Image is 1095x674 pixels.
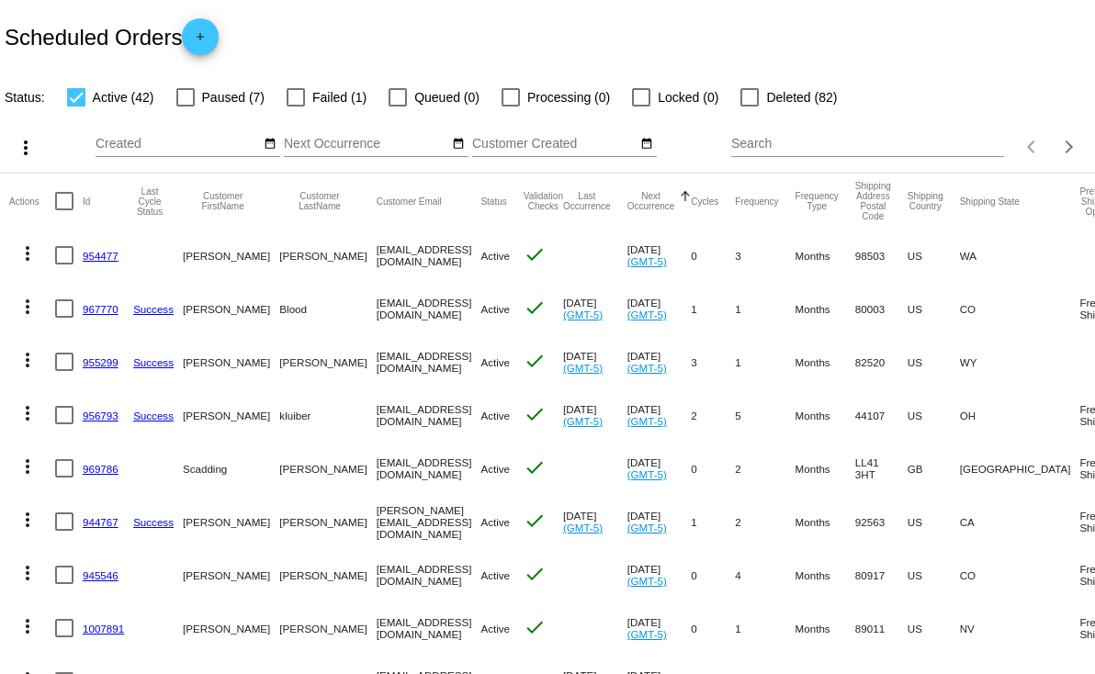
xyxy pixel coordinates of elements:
a: (GMT-5) [627,468,667,480]
input: Search [731,137,1004,152]
mat-icon: check [524,403,546,425]
mat-cell: [EMAIL_ADDRESS][DOMAIN_NAME] [377,282,481,335]
a: (GMT-5) [627,255,667,267]
mat-cell: Months [796,388,855,442]
mat-cell: 80003 [855,282,908,335]
mat-cell: [DATE] [627,548,692,601]
mat-cell: 3 [735,229,795,282]
mat-icon: more_vert [15,137,37,159]
mat-icon: more_vert [17,509,39,531]
a: Success [133,516,174,528]
mat-cell: CA [960,495,1080,548]
mat-cell: [PERSON_NAME] [279,548,376,601]
span: Active [480,623,510,635]
a: (GMT-5) [563,522,603,534]
a: 956793 [83,410,119,421]
h2: Scheduled Orders [5,18,219,55]
mat-cell: [PERSON_NAME] [279,229,376,282]
button: Change sorting for ShippingPostcode [855,181,891,221]
mat-cell: [PERSON_NAME] [183,388,279,442]
a: (GMT-5) [627,362,667,374]
mat-cell: [DATE] [627,388,692,442]
mat-cell: 98503 [855,229,908,282]
a: 955299 [83,356,119,368]
button: Change sorting for CustomerLastName [279,191,359,211]
a: (GMT-5) [627,575,667,587]
mat-cell: LL41 3HT [855,442,908,495]
a: (GMT-5) [563,309,603,320]
a: 967770 [83,303,119,315]
mat-cell: 89011 [855,601,908,655]
button: Change sorting for FrequencyType [796,191,839,211]
a: 969786 [83,463,119,475]
mat-cell: US [908,548,960,601]
mat-cell: [DATE] [563,388,627,442]
mat-header-cell: Validation Checks [524,174,563,229]
input: Customer Created [472,137,638,152]
span: Active [480,250,510,262]
span: Status: [5,90,45,105]
mat-cell: [DATE] [627,282,692,335]
mat-cell: 0 [691,548,735,601]
button: Change sorting for Id [83,196,90,207]
mat-icon: date_range [264,137,277,152]
mat-cell: 2 [691,388,735,442]
mat-cell: [DATE] [627,601,692,655]
span: Active [480,356,510,368]
mat-cell: [PERSON_NAME] [279,442,376,495]
a: (GMT-5) [627,628,667,640]
button: Change sorting for ShippingCountry [908,191,943,211]
mat-cell: [PERSON_NAME] [183,548,279,601]
mat-cell: [PERSON_NAME][EMAIL_ADDRESS][DOMAIN_NAME] [377,495,481,548]
mat-header-cell: Actions [9,174,55,229]
button: Next page [1051,129,1088,165]
span: Active [480,463,510,475]
button: Change sorting for Cycles [691,196,718,207]
mat-cell: 1 [735,282,795,335]
button: Previous page [1014,129,1051,165]
mat-cell: US [908,282,960,335]
span: Failed (1) [312,86,367,108]
mat-icon: check [524,243,546,265]
mat-cell: [EMAIL_ADDRESS][DOMAIN_NAME] [377,388,481,442]
span: Active [480,303,510,315]
mat-cell: 0 [691,442,735,495]
span: Active (42) [93,86,154,108]
mat-cell: 44107 [855,388,908,442]
mat-cell: 92563 [855,495,908,548]
a: 1007891 [83,623,124,635]
mat-cell: Months [796,548,855,601]
mat-cell: Months [796,442,855,495]
input: Next Occurrence [284,137,449,152]
mat-cell: 4 [735,548,795,601]
mat-icon: check [524,350,546,372]
a: (GMT-5) [627,522,667,534]
mat-cell: US [908,495,960,548]
mat-icon: more_vert [17,296,39,318]
mat-cell: [EMAIL_ADDRESS][DOMAIN_NAME] [377,229,481,282]
mat-cell: US [908,601,960,655]
span: Locked (0) [658,86,718,108]
mat-cell: [PERSON_NAME] [183,495,279,548]
mat-cell: [DATE] [563,495,627,548]
mat-icon: more_vert [17,455,39,477]
mat-icon: date_range [640,137,653,152]
button: Change sorting for LastProcessingCycleId [133,186,166,217]
mat-icon: more_vert [17,242,39,264]
mat-cell: [GEOGRAPHIC_DATA] [960,442,1080,495]
span: Processing (0) [527,86,610,108]
mat-cell: WY [960,335,1080,388]
a: (GMT-5) [563,415,603,427]
mat-cell: 82520 [855,335,908,388]
mat-cell: Scadding [183,442,279,495]
mat-cell: [DATE] [627,442,692,495]
span: Deleted (82) [766,86,837,108]
mat-cell: 1 [735,601,795,655]
mat-cell: 1 [691,282,735,335]
mat-cell: 0 [691,601,735,655]
mat-cell: 80917 [855,548,908,601]
mat-cell: US [908,229,960,282]
mat-cell: Months [796,335,855,388]
mat-cell: [EMAIL_ADDRESS][DOMAIN_NAME] [377,548,481,601]
mat-cell: US [908,335,960,388]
